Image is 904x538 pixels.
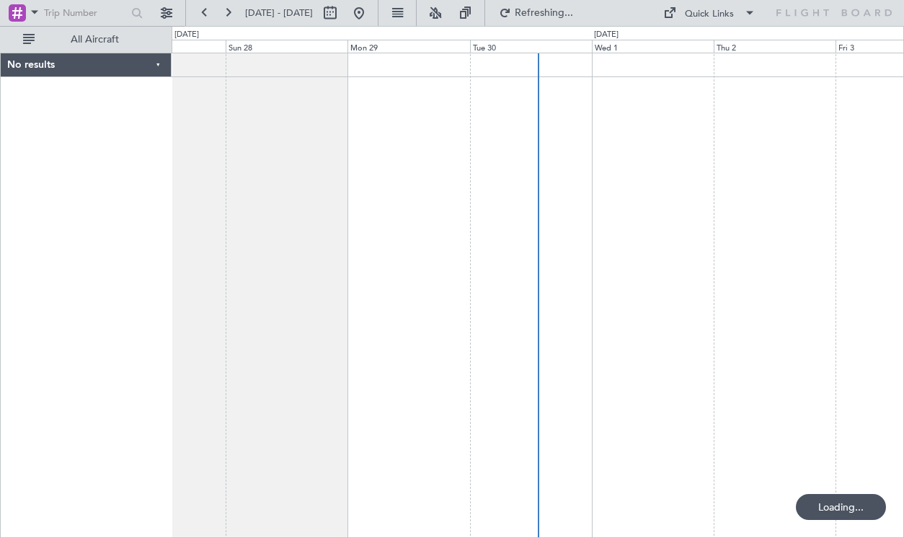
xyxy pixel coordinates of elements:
[514,8,575,18] span: Refreshing...
[245,6,313,19] span: [DATE] - [DATE]
[796,494,886,520] div: Loading...
[685,7,734,22] div: Quick Links
[347,40,469,53] div: Mon 29
[470,40,592,53] div: Tue 30
[656,1,763,25] button: Quick Links
[594,29,619,41] div: [DATE]
[592,40,714,53] div: Wed 1
[44,2,127,24] input: Trip Number
[16,28,156,51] button: All Aircraft
[174,29,199,41] div: [DATE]
[226,40,347,53] div: Sun 28
[492,1,579,25] button: Refreshing...
[37,35,152,45] span: All Aircraft
[714,40,836,53] div: Thu 2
